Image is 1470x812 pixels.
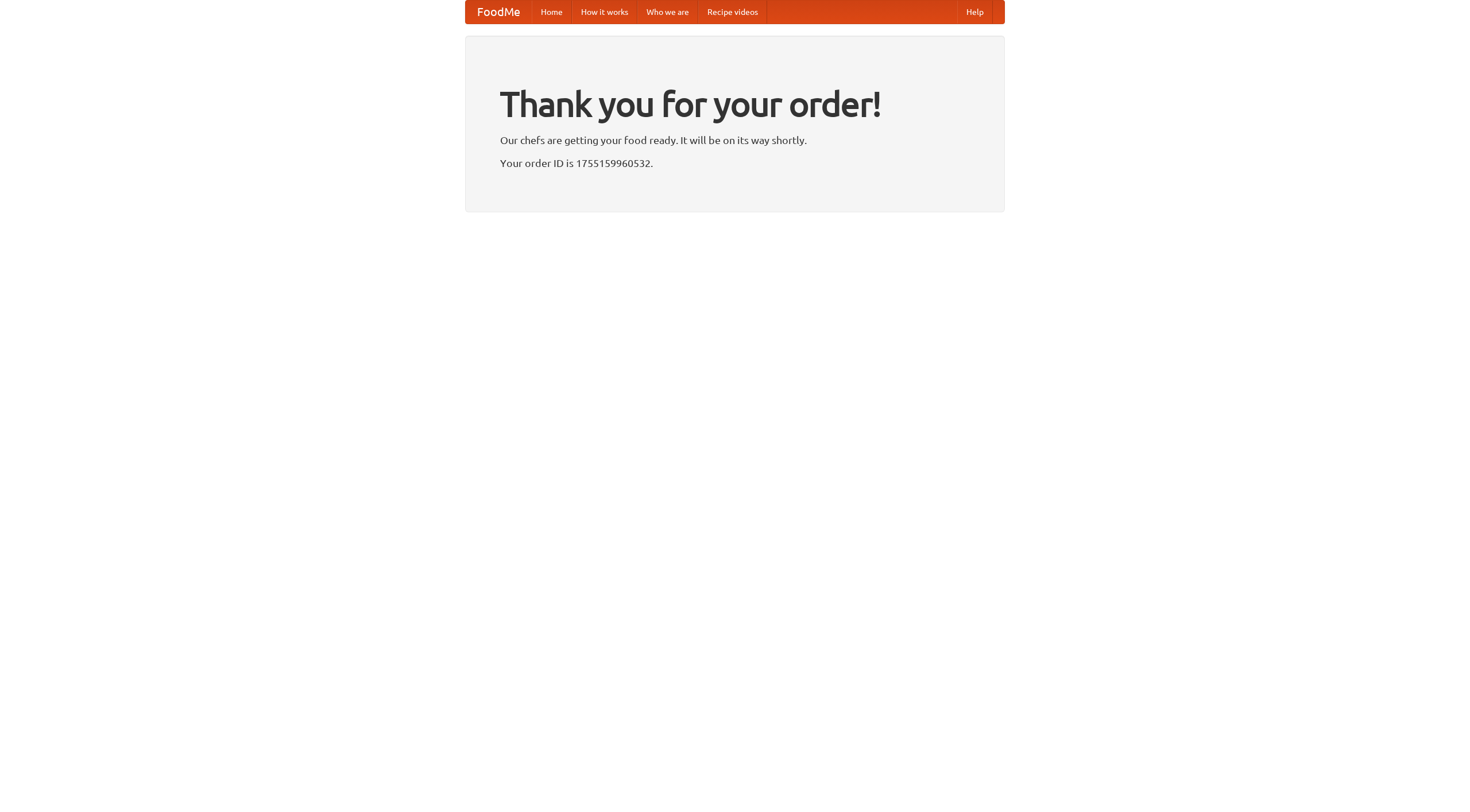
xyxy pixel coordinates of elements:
a: Help [957,1,993,24]
h1: Thank you for your order! [500,76,970,131]
a: Recipe videos [698,1,767,24]
a: How it works [572,1,637,24]
a: FoodMe [466,1,532,24]
p: Your order ID is 1755159960532. [500,154,970,172]
p: Our chefs are getting your food ready. It will be on its way shortly. [500,131,970,149]
a: Who we are [637,1,698,24]
a: Home [532,1,572,24]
